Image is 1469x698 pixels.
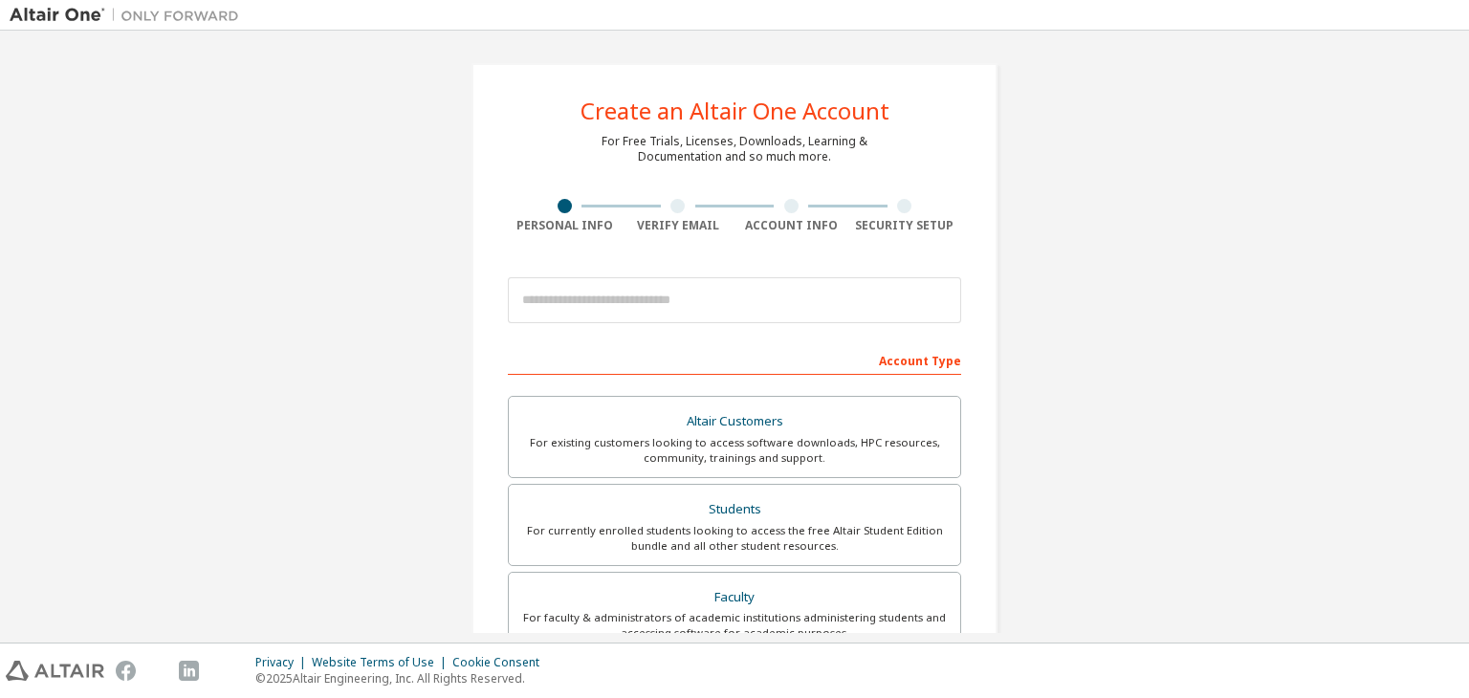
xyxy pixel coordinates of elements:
div: Security Setup [848,218,962,233]
div: Students [520,496,949,523]
div: Verify Email [622,218,735,233]
div: Account Info [734,218,848,233]
p: © 2025 Altair Engineering, Inc. All Rights Reserved. [255,670,551,687]
img: linkedin.svg [179,661,199,681]
div: Cookie Consent [452,655,551,670]
div: Website Terms of Use [312,655,452,670]
div: Altair Customers [520,408,949,435]
div: For Free Trials, Licenses, Downloads, Learning & Documentation and so much more. [602,134,867,164]
div: Faculty [520,584,949,611]
div: Create an Altair One Account [581,99,889,122]
div: Privacy [255,655,312,670]
div: Personal Info [508,218,622,233]
img: Altair One [10,6,249,25]
div: For faculty & administrators of academic institutions administering students and accessing softwa... [520,610,949,641]
div: For currently enrolled students looking to access the free Altair Student Edition bundle and all ... [520,523,949,554]
div: For existing customers looking to access software downloads, HPC resources, community, trainings ... [520,435,949,466]
div: Account Type [508,344,961,375]
img: altair_logo.svg [6,661,104,681]
img: facebook.svg [116,661,136,681]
